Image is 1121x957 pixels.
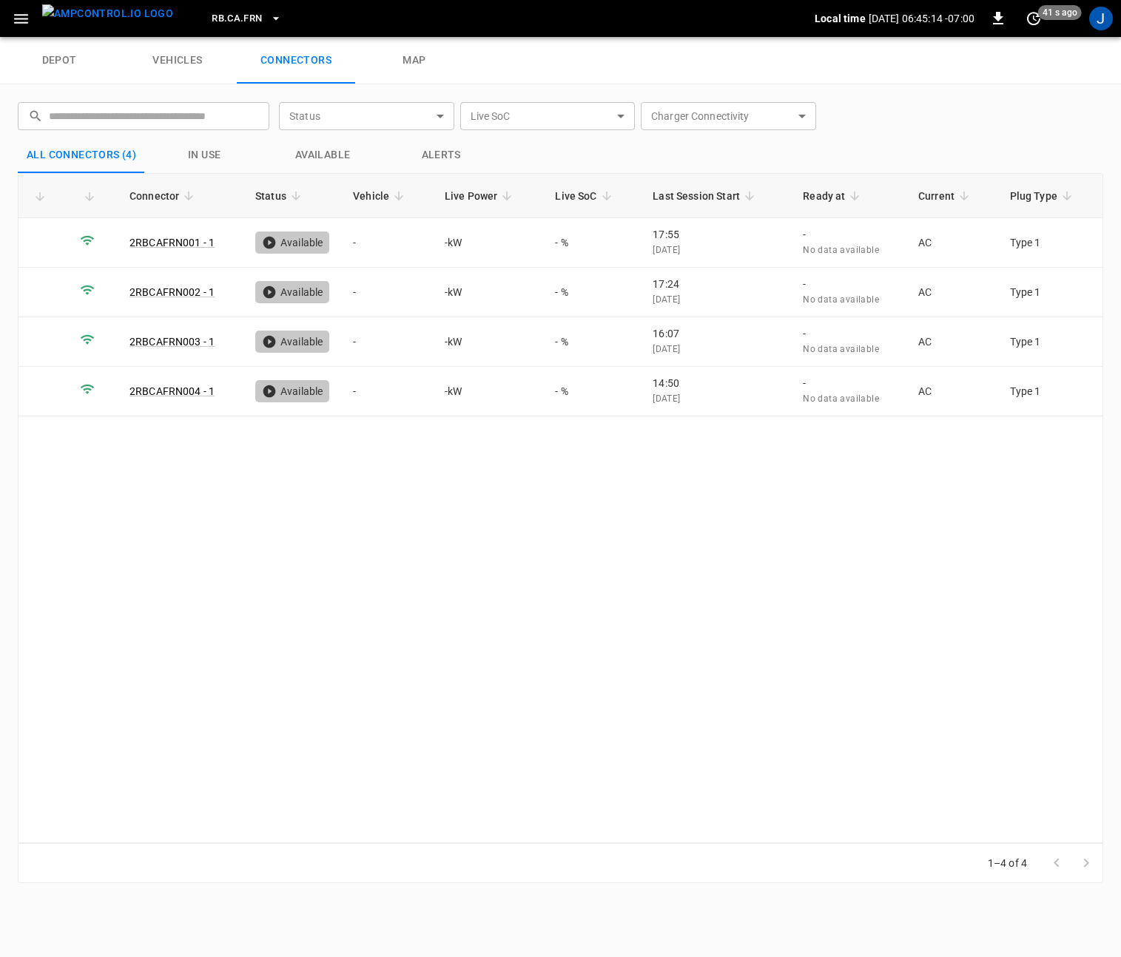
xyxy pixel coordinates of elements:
[1089,7,1113,30] div: profile-icon
[803,376,895,390] p: -
[1038,5,1082,20] span: 41 s ago
[255,231,329,254] div: Available
[803,277,895,291] p: -
[129,237,215,248] a: 2RBCAFRN001 - 1
[145,138,263,173] button: in use
[433,218,544,268] td: - kW
[803,393,879,404] span: No data available
[653,294,680,305] span: [DATE]
[129,286,215,298] a: 2RBCAFRN002 - 1
[543,367,641,416] td: - %
[341,268,433,317] td: -
[869,11,974,26] p: [DATE] 06:45:14 -07:00
[255,331,329,353] div: Available
[18,138,145,173] button: All Connectors (4)
[129,385,215,397] a: 2RBCAFRN004 - 1
[653,277,779,291] p: 17:24
[353,187,408,205] span: Vehicle
[998,317,1103,367] td: Type 1
[653,245,680,255] span: [DATE]
[255,187,306,205] span: Status
[803,294,879,305] span: No data available
[803,344,879,354] span: No data available
[906,367,998,416] td: AC
[906,218,998,268] td: AC
[341,367,433,416] td: -
[255,281,329,303] div: Available
[129,336,215,348] a: 2RBCAFRN003 - 1
[653,393,680,404] span: [DATE]
[543,317,641,367] td: - %
[815,11,866,26] p: Local time
[653,326,779,341] p: 16:07
[355,37,474,84] a: map
[543,218,641,268] td: - %
[1022,7,1046,30] button: set refresh interval
[42,4,173,23] img: ampcontrol.io logo
[906,317,998,367] td: AC
[118,37,237,84] a: vehicles
[653,376,779,390] p: 14:50
[998,218,1103,268] td: Type 1
[998,367,1103,416] td: Type 1
[988,856,1027,870] p: 1–4 of 4
[543,268,641,317] td: - %
[653,344,680,354] span: [DATE]
[341,218,433,268] td: -
[653,187,759,205] span: Last Session Start
[206,4,287,33] button: RB.CA.FRN
[906,268,998,317] td: AC
[653,227,779,242] p: 17:55
[129,187,198,205] span: Connector
[555,187,616,205] span: Live SoC
[918,187,974,205] span: Current
[433,317,544,367] td: - kW
[433,367,544,416] td: - kW
[341,317,433,367] td: -
[1010,187,1077,205] span: Plug Type
[255,380,329,402] div: Available
[445,187,517,205] span: Live Power
[212,10,262,27] span: RB.CA.FRN
[382,138,500,173] button: Alerts
[803,227,895,242] p: -
[237,37,355,84] a: connectors
[433,268,544,317] td: - kW
[803,245,879,255] span: No data available
[803,187,864,205] span: Ready at
[803,326,895,341] p: -
[263,138,382,173] button: Available
[998,268,1103,317] td: Type 1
